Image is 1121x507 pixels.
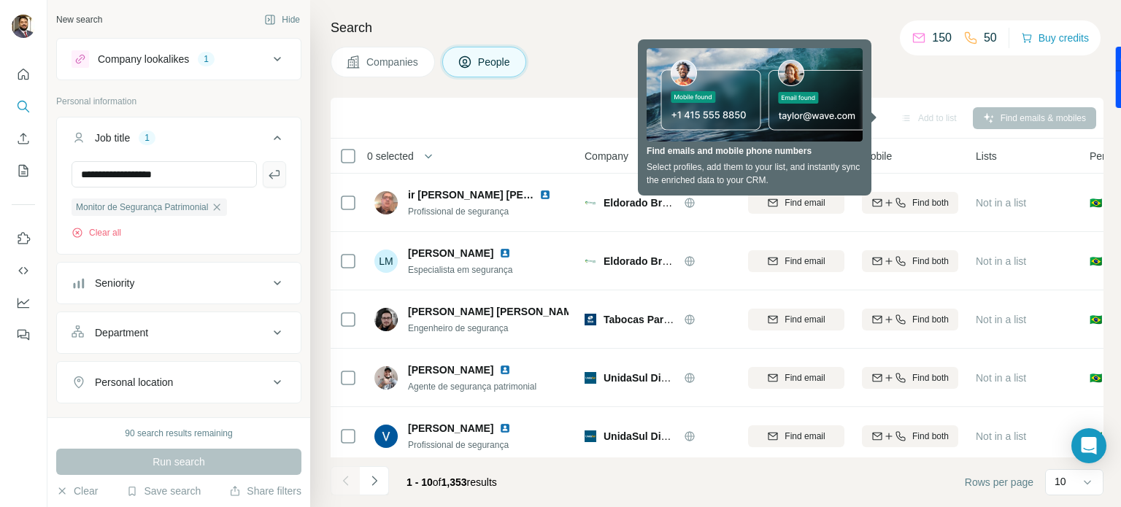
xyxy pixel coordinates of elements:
[57,315,301,350] button: Department
[198,53,215,66] div: 1
[912,313,949,326] span: Find both
[1090,371,1102,385] span: 🇧🇷
[408,265,512,275] span: Especialista em segurança
[408,323,508,333] span: Engenheiro de segurança
[12,290,35,316] button: Dashboard
[862,192,958,214] button: Find both
[407,476,497,488] span: results
[56,95,301,108] p: Personal information
[976,372,1026,384] span: Not in a list
[585,255,596,267] img: Logo of Eldorado Brasil Celulose S/A
[976,149,997,163] span: Lists
[1090,196,1102,210] span: 🇧🇷
[585,314,596,325] img: Logo of Tabocas Participações Empreendimentos S/A
[1071,428,1106,463] div: Open Intercom Messenger
[76,201,208,214] span: Monitor de Segurança Patrimonial
[478,55,512,69] span: People
[585,372,596,384] img: Logo of UnidaSul Distribuidora Alimentícia S/A
[585,197,596,209] img: Logo of Eldorado Brasil Celulose S/A
[12,61,35,88] button: Quick start
[56,13,102,26] div: New search
[1021,28,1089,48] button: Buy credits
[585,430,596,442] img: Logo of UnidaSul Distribuidora Alimentícia S/A
[12,225,35,252] button: Use Surfe on LinkedIn
[912,430,949,443] span: Find both
[408,246,493,260] span: [PERSON_NAME]
[95,325,148,340] div: Department
[785,430,825,443] span: Find email
[499,422,511,434] img: LinkedIn logo
[408,382,536,392] span: Agente de segurança patrimonial
[785,196,825,209] span: Find email
[604,314,825,325] span: Tabocas Participações Empreendimentos S/A
[499,364,511,376] img: LinkedIn logo
[976,314,1026,325] span: Not in a list
[98,52,189,66] div: Company lookalikes
[1090,312,1102,327] span: 🇧🇷
[862,367,958,389] button: Find both
[366,55,420,69] span: Companies
[932,29,952,47] p: 150
[139,131,155,144] div: 1
[965,475,1033,489] span: Rows per page
[229,484,301,498] button: Share filters
[374,366,398,390] img: Avatar
[374,249,398,273] div: LM
[748,309,844,330] button: Find email
[785,313,825,326] span: Find email
[748,192,844,214] button: Find email
[976,430,1026,442] span: Not in a list
[604,197,744,209] span: Eldorado Brasil Celulose S/A
[785,255,825,268] span: Find email
[126,484,201,498] button: Save search
[976,255,1026,267] span: Not in a list
[374,191,398,214] img: Avatar
[12,158,35,184] button: My lists
[408,189,592,201] span: ir [PERSON_NAME] [PERSON_NAME]
[748,425,844,447] button: Find email
[374,425,398,448] img: Avatar
[407,476,433,488] span: 1 - 10
[367,149,414,163] span: 0 selected
[331,18,1103,38] h4: Search
[57,266,301,301] button: Seniority
[976,197,1026,209] span: Not in a list
[604,430,791,442] span: UnidaSul Distribuidora Alimentícia S/A
[12,93,35,120] button: Search
[360,466,389,495] button: Navigate to next page
[408,206,509,217] span: Profissional de segurança
[984,29,997,47] p: 50
[57,120,301,161] button: Job title1
[12,15,35,38] img: Avatar
[912,196,949,209] span: Find both
[748,250,844,272] button: Find email
[862,309,958,330] button: Find both
[539,189,551,201] img: LinkedIn logo
[254,9,310,31] button: Hide
[408,440,509,450] span: Profissional de segurança
[408,304,582,319] span: [PERSON_NAME] [PERSON_NAME]
[72,226,121,239] button: Clear all
[125,427,232,440] div: 90 search results remaining
[442,476,467,488] span: 1,353
[1055,474,1066,489] p: 10
[862,250,958,272] button: Find both
[499,247,511,259] img: LinkedIn logo
[433,476,442,488] span: of
[12,125,35,152] button: Enrich CSV
[585,149,628,163] span: Company
[374,308,398,331] img: Avatar
[95,375,173,390] div: Personal location
[57,365,301,400] button: Personal location
[408,421,493,436] span: [PERSON_NAME]
[748,367,844,389] button: Find email
[12,322,35,348] button: Feedback
[12,258,35,284] button: Use Surfe API
[57,42,301,77] button: Company lookalikes1
[408,363,493,377] span: [PERSON_NAME]
[862,425,958,447] button: Find both
[862,149,892,163] span: Mobile
[95,276,134,290] div: Seniority
[56,484,98,498] button: Clear
[912,371,949,384] span: Find both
